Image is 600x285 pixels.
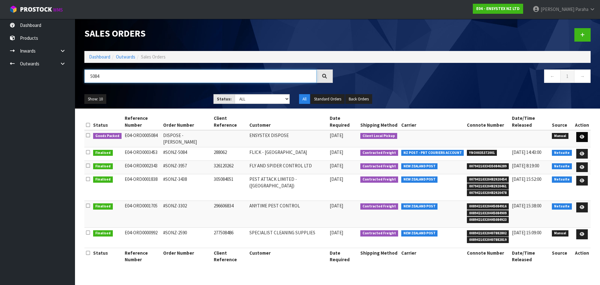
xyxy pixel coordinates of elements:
span: Contracted Freight [360,203,398,210]
th: Connote Number [465,113,510,130]
td: DISPOSE -[PERSON_NAME] [162,130,212,147]
span: [DATE] [330,176,343,182]
th: Shipping Method [359,248,400,264]
td: #SONZ-3438 [162,174,212,201]
span: 00894210320445084909 [467,210,509,216]
span: [DATE] 8:19:00 [512,163,539,169]
span: [DATE] [330,203,343,209]
th: Status [92,113,123,130]
th: Source [550,248,573,264]
th: Date/Time Released [510,113,551,130]
span: [PERSON_NAME] [541,6,574,12]
span: Contracted Freight [360,230,398,237]
span: Finalised [93,230,113,237]
td: E04-ORD0003453 [123,147,162,160]
span: Netsuite [552,176,572,183]
span: 00894210320407882802 [467,230,509,237]
span: Paraha [575,6,588,12]
span: Goods Packed [93,133,122,139]
span: Sales Orders [141,54,166,60]
span: Finalised [93,203,113,210]
h1: Sales Orders [84,28,333,38]
span: NEW ZEALAND POST [401,203,438,210]
span: [DATE] 15:38:00 [512,203,541,209]
th: Source [550,113,573,130]
span: 00794210320482920454 [467,176,509,183]
input: Search sales orders [84,69,317,83]
span: 00894210320445084923 [467,217,509,223]
th: Action [573,113,591,130]
td: SPECIALIST CLEANING SUPPLIES [248,228,328,248]
td: 296606834 [212,201,248,228]
th: Customer [248,248,328,264]
a: ← [544,69,561,83]
span: 00794210320482920461 [467,183,509,190]
th: Customer [248,113,328,130]
a: 1 [560,69,574,83]
th: Date/Time Released [510,248,551,264]
span: Finalised [93,176,113,183]
span: [DATE] 14:43:00 [512,149,541,155]
a: Dashboard [89,54,110,60]
nav: Page navigation [342,69,591,85]
td: E04-ORD0001838 [123,174,162,201]
td: E04-ORD0001705 [123,201,162,228]
td: FLICK - [GEOGRAPHIC_DATA] [248,147,328,160]
th: Date Required [328,113,359,130]
td: #SONZ-5084 [162,147,212,160]
span: [DATE] [330,132,343,138]
span: Contracted Freight [360,150,398,156]
span: Client Local Pickup [360,133,397,139]
td: FLY AND SPIDER CONTROL LTD [248,160,328,174]
span: Netsuite [552,150,572,156]
th: Carrier [400,113,466,130]
span: Finalised [93,163,113,170]
th: Date Required [328,248,359,264]
span: Contracted Freight [360,163,398,170]
th: Action [573,248,591,264]
td: 305084051 [212,174,248,201]
span: 00794210320482920478 [467,190,509,196]
span: NZ POST - PBT COURIERS ACCOUNT [401,150,464,156]
th: Client Reference [212,248,248,264]
td: 277508486 [212,228,248,248]
button: All [299,94,310,104]
th: Carrier [400,248,466,264]
span: 00894210320407882819 [467,237,509,243]
th: Reference Number [123,248,162,264]
span: 00794210334350846289 [467,163,509,170]
span: Netsuite [552,163,572,170]
span: [DATE] [330,149,343,155]
a: → [574,69,591,83]
th: Status [92,248,123,264]
span: NEW ZEALAND POST [401,230,438,237]
td: ANYTIME PEST CONTROL [248,201,328,228]
td: #SONZ-3957 [162,160,212,174]
span: Manual [552,230,568,237]
a: E04 - ENSYSTEX NZ LTD [473,4,523,14]
td: E04-ORD0000992 [123,228,162,248]
td: 326120262 [212,160,248,174]
td: 288062 [212,147,248,160]
span: [DATE] 15:52:00 [512,176,541,182]
span: 00894210320445084916 [467,203,509,210]
img: cube-alt.png [9,5,17,13]
th: Connote Number [465,248,510,264]
td: E04-ORD0005084 [123,130,162,147]
td: ENSYSTEX DISPOSE [248,130,328,147]
span: ProStock [20,5,52,13]
th: Shipping Method [359,113,400,130]
span: Netsuite [552,203,572,210]
span: Manual [552,133,568,139]
button: Standard Orders [311,94,345,104]
th: Reference Number [123,113,162,130]
th: Client Reference [212,113,248,130]
span: [DATE] [330,163,343,169]
small: WMS [53,7,63,13]
strong: Status: [217,96,232,102]
span: YNO0035372001 [467,150,497,156]
td: E04-ORD0002343 [123,160,162,174]
span: NEW ZEALAND POST [401,163,438,170]
td: #SONZ-2590 [162,228,212,248]
button: Show: 10 [84,94,106,104]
